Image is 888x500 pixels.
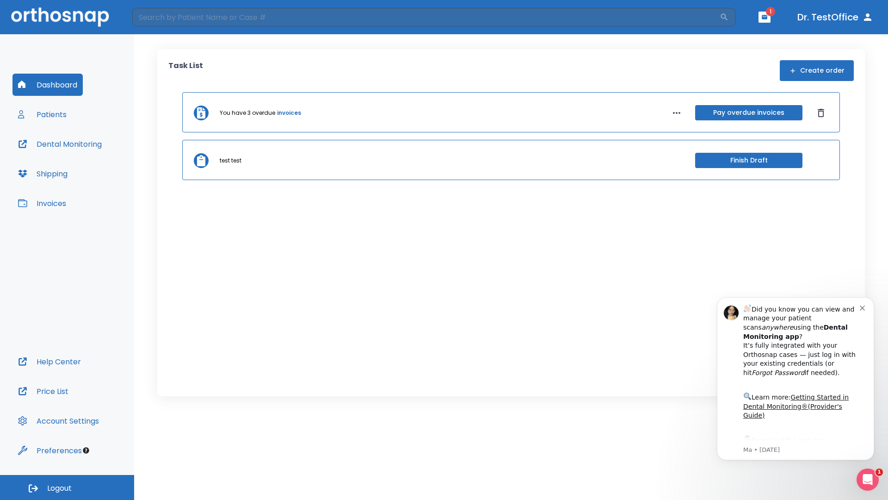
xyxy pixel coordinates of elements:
[132,8,720,26] input: Search by Patient Name or Case #
[857,469,879,491] iframe: Intercom live chat
[780,60,854,81] button: Create order
[12,350,86,373] button: Help Center
[40,153,123,170] a: App Store
[876,469,883,476] span: 1
[703,283,888,475] iframe: Intercom notifications message
[277,109,301,117] a: invoices
[12,133,107,155] button: Dental Monitoring
[220,109,275,117] p: You have 3 overdue
[12,162,73,185] button: Shipping
[695,153,802,168] button: Finish Draft
[814,106,828,120] button: Dismiss
[11,7,109,26] img: Orthosnap
[766,7,775,16] span: 1
[12,103,72,125] button: Patients
[12,74,83,96] button: Dashboard
[82,446,90,455] div: Tooltip anchor
[40,162,157,171] p: Message from Ma, sent 3w ago
[12,439,87,462] button: Preferences
[220,156,241,165] p: test test
[794,9,877,25] button: Dr. TestOffice
[168,60,203,81] p: Task List
[12,380,74,402] button: Price List
[47,483,72,494] span: Logout
[695,105,802,120] button: Pay overdue invoices
[40,151,157,198] div: Download the app: | ​ Let us know if you need help getting started!
[12,192,72,214] button: Invoices
[157,20,164,27] button: Dismiss notification
[12,410,105,432] button: Account Settings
